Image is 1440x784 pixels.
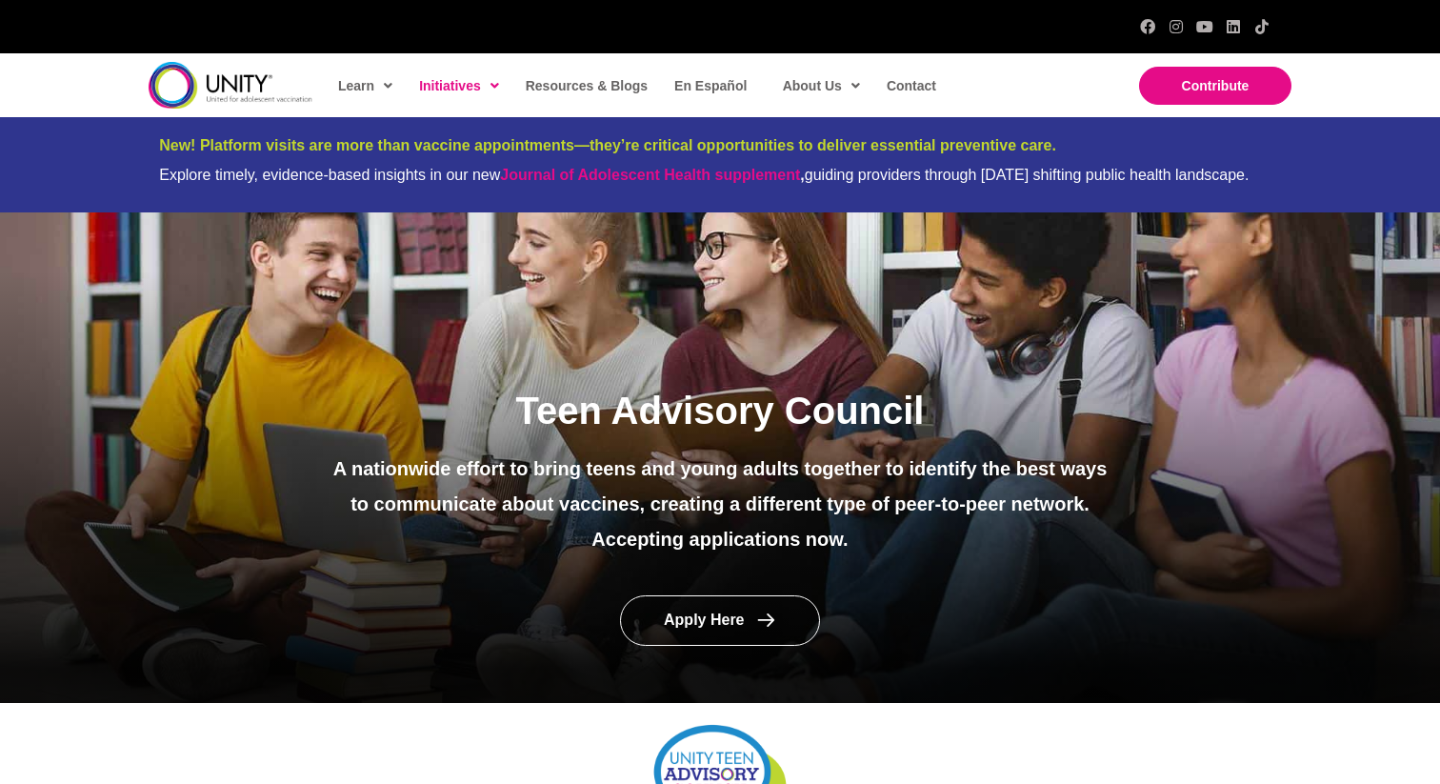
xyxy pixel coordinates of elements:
[327,452,1113,522] p: A nationwide effort to bring teens and young adults together to identify the best ways to communi...
[159,137,1056,153] span: New! Platform visits are more than vaccine appointments—they’re critical opportunities to deliver...
[674,78,747,93] span: En Español
[1182,78,1250,93] span: Contribute
[664,613,744,629] span: Apply Here
[516,64,655,108] a: Resources & Blogs
[327,522,1113,557] p: Accepting applications now.
[665,64,754,108] a: En Español
[1197,19,1212,34] a: YouTube
[500,167,804,183] strong: ,
[419,71,499,100] span: Initiatives
[1140,19,1155,34] a: Facebook
[783,71,860,100] span: About Us
[1254,19,1270,34] a: TikTok
[773,64,868,108] a: About Us
[338,71,392,100] span: Learn
[1169,19,1184,34] a: Instagram
[526,78,648,93] span: Resources & Blogs
[516,390,925,432] span: Teen Advisory Council
[1139,67,1291,105] a: Contribute
[877,64,944,108] a: Contact
[149,62,312,109] img: unity-logo-dark
[159,166,1281,184] div: Explore timely, evidence-based insights in our new guiding providers through [DATE] shifting publ...
[620,595,820,646] a: Apply Here
[1226,19,1241,34] a: LinkedIn
[887,78,936,93] span: Contact
[500,167,800,183] a: Journal of Adolescent Health supplement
